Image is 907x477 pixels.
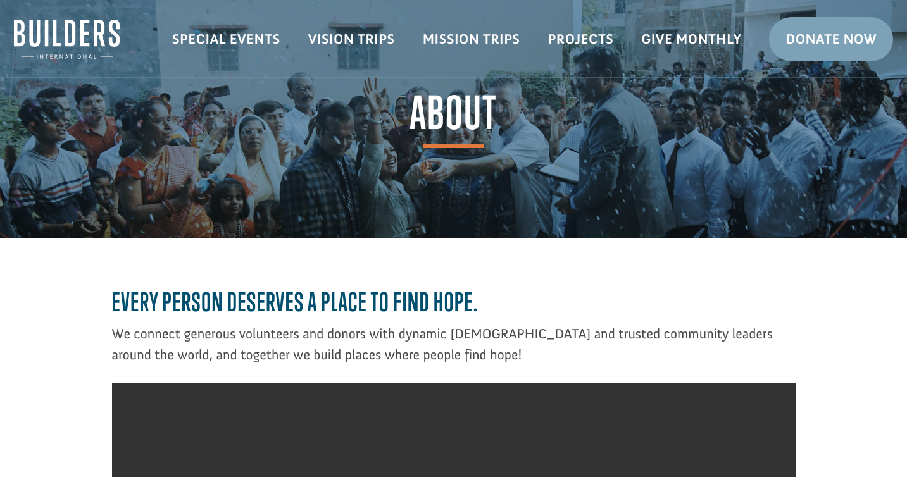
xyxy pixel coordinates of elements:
[769,17,893,61] a: Donate Now
[14,20,120,59] img: Builders International
[294,21,409,58] a: Vision Trips
[627,21,755,58] a: Give Monthly
[112,287,796,323] h3: Every person deserves a place to find hope.
[112,323,796,365] p: We connect generous volunteers and donors with dynamic [DEMOGRAPHIC_DATA] and trusted community l...
[409,21,534,58] a: Mission Trips
[534,21,628,58] a: Projects
[410,90,497,148] span: About
[158,21,294,58] a: Special Events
